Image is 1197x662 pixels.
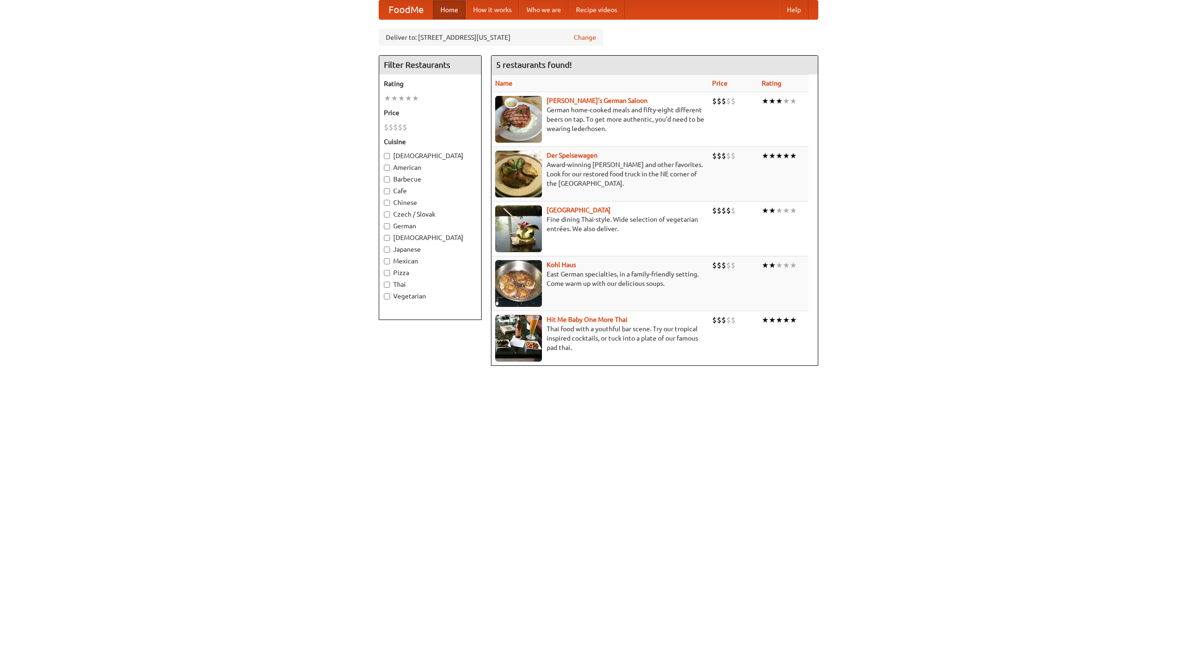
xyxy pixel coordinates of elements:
label: German [384,221,476,231]
p: East German specialties, in a family-friendly setting. Come warm up with our delicious soups. [495,269,705,288]
input: Czech / Slovak [384,211,390,218]
label: Mexican [384,256,476,266]
li: $ [726,205,731,216]
a: Price [712,80,728,87]
a: Home [433,0,466,19]
li: $ [731,315,736,325]
li: ★ [776,260,783,270]
li: ★ [384,93,391,103]
a: Kohl Haus [547,261,576,269]
p: Thai food with a youthful bar scene. Try our tropical inspired cocktails, or tuck into a plate of... [495,324,705,352]
input: Cafe [384,188,390,194]
a: Rating [762,80,781,87]
label: Czech / Slovak [384,210,476,219]
a: Hit Me Baby One More Thai [547,316,627,323]
h4: Filter Restaurants [379,56,481,74]
li: ★ [769,315,776,325]
li: ★ [790,205,797,216]
li: $ [398,122,403,132]
li: ★ [783,151,790,161]
a: Der Speisewagen [547,152,598,159]
li: ★ [769,96,776,106]
li: ★ [762,260,769,270]
label: Cafe [384,186,476,196]
input: Pizza [384,270,390,276]
label: [DEMOGRAPHIC_DATA] [384,233,476,242]
li: $ [731,151,736,161]
li: ★ [790,96,797,106]
li: $ [726,151,731,161]
img: babythai.jpg [495,315,542,362]
li: $ [393,122,398,132]
a: Change [574,33,596,42]
a: Recipe videos [569,0,625,19]
p: German home-cooked meals and fifty-eight different beers on tap. To get more authentic, you'd nee... [495,105,705,133]
li: $ [721,315,726,325]
input: [DEMOGRAPHIC_DATA] [384,153,390,159]
li: ★ [783,315,790,325]
li: $ [721,205,726,216]
li: $ [712,260,717,270]
li: ★ [762,151,769,161]
label: Pizza [384,268,476,277]
li: $ [712,315,717,325]
li: $ [726,315,731,325]
ng-pluralize: 5 restaurants found! [496,60,572,69]
li: $ [389,122,393,132]
a: FoodMe [379,0,433,19]
li: ★ [762,96,769,106]
li: ★ [762,205,769,216]
li: $ [712,205,717,216]
li: ★ [405,93,412,103]
h5: Cuisine [384,137,476,146]
li: ★ [769,151,776,161]
p: Fine dining Thai-style. Wide selection of vegetarian entrées. We also deliver. [495,215,705,233]
li: ★ [783,260,790,270]
li: ★ [783,96,790,106]
img: esthers.jpg [495,96,542,143]
li: ★ [398,93,405,103]
li: $ [717,315,721,325]
input: [DEMOGRAPHIC_DATA] [384,235,390,241]
label: Barbecue [384,175,476,184]
input: American [384,165,390,171]
li: $ [717,260,721,270]
li: $ [731,205,736,216]
li: ★ [776,315,783,325]
li: $ [721,96,726,106]
li: $ [717,151,721,161]
li: ★ [762,315,769,325]
label: Japanese [384,245,476,254]
a: [PERSON_NAME]'s German Saloon [547,97,648,104]
a: Help [779,0,808,19]
li: ★ [776,151,783,161]
li: $ [403,122,407,132]
li: $ [717,96,721,106]
li: $ [712,96,717,106]
li: $ [712,151,717,161]
li: ★ [776,205,783,216]
label: Thai [384,280,476,289]
img: satay.jpg [495,205,542,252]
label: [DEMOGRAPHIC_DATA] [384,151,476,160]
input: Vegetarian [384,293,390,299]
div: Deliver to: [STREET_ADDRESS][US_STATE] [379,29,603,46]
input: Thai [384,282,390,288]
li: ★ [790,151,797,161]
li: ★ [783,205,790,216]
input: Japanese [384,247,390,253]
a: How it works [466,0,519,19]
a: Who we are [519,0,569,19]
li: ★ [769,205,776,216]
img: speisewagen.jpg [495,151,542,197]
li: ★ [391,93,398,103]
li: $ [721,260,726,270]
label: Chinese [384,198,476,207]
li: ★ [790,260,797,270]
input: Chinese [384,200,390,206]
li: $ [717,205,721,216]
label: American [384,163,476,172]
